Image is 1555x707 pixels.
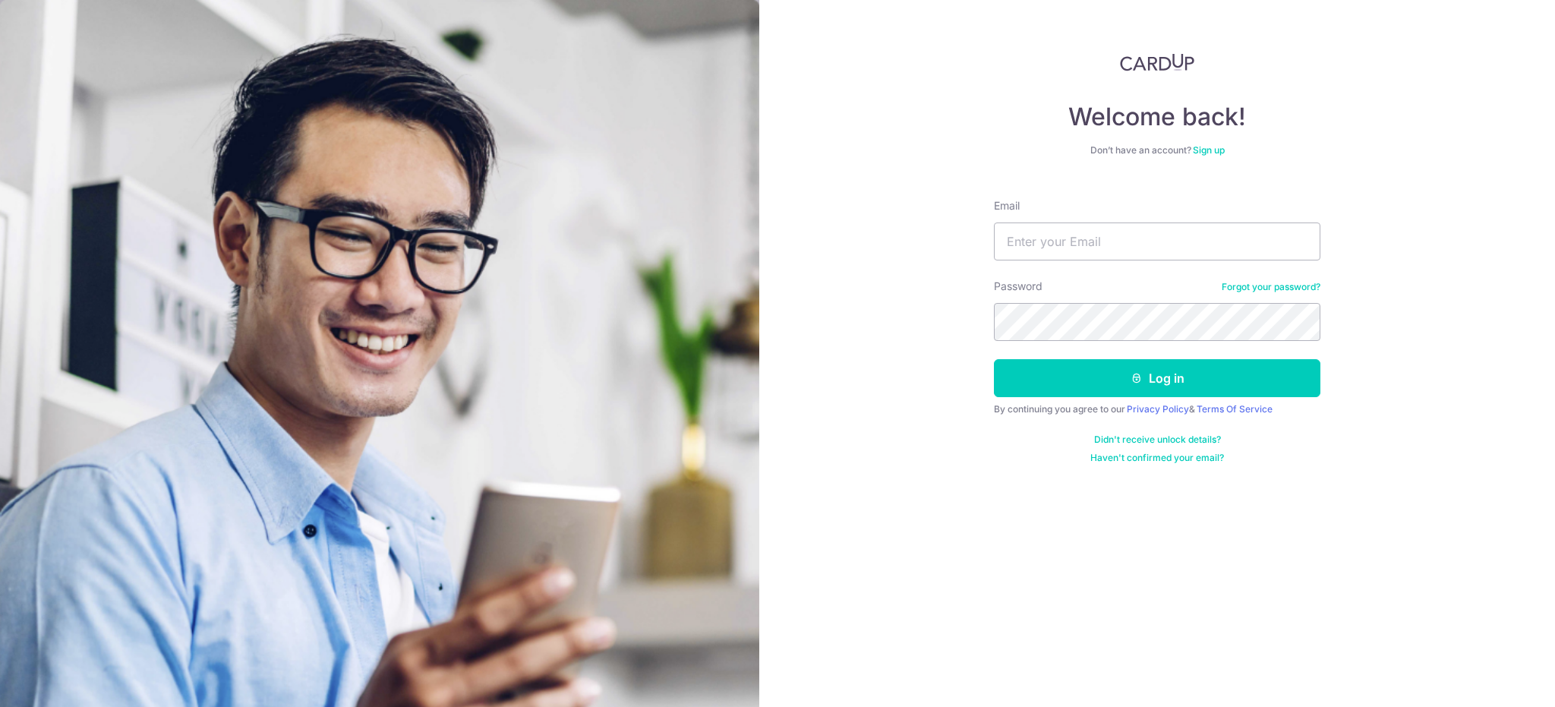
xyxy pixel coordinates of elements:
a: Privacy Policy [1127,403,1189,415]
a: Terms Of Service [1197,403,1273,415]
a: Sign up [1193,144,1225,156]
a: Didn't receive unlock details? [1094,434,1221,446]
h4: Welcome back! [994,102,1320,132]
div: By continuing you agree to our & [994,403,1320,415]
a: Haven't confirmed your email? [1090,452,1224,464]
input: Enter your Email [994,223,1320,260]
div: Don’t have an account? [994,144,1320,156]
label: Password [994,279,1042,294]
button: Log in [994,359,1320,397]
a: Forgot your password? [1222,281,1320,293]
img: CardUp Logo [1120,53,1194,71]
label: Email [994,198,1020,213]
